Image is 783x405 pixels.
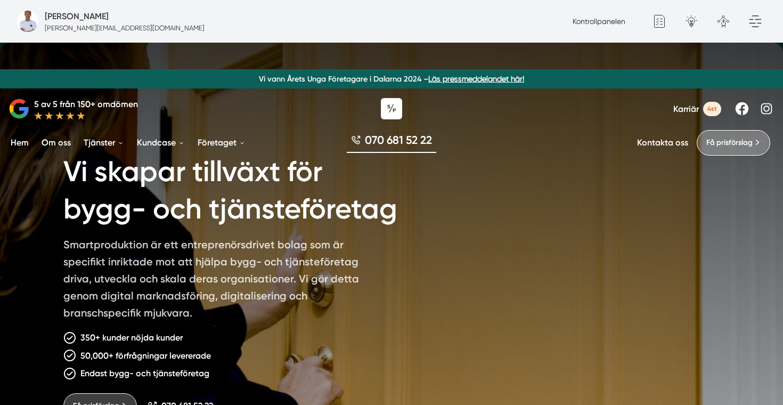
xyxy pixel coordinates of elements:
p: Smartproduktion är ett entreprenörsdrivet bolag som är specifikt inriktade mot att hjälpa bygg- o... [63,236,370,326]
a: Få prisförslag [697,130,770,156]
a: Kundcase [135,129,187,156]
h5: Administratör [45,10,109,23]
p: Endast bygg- och tjänsteföretag [80,367,209,380]
a: Hem [9,129,31,156]
p: Vi vann Årets Unga Företagare i Dalarna 2024 – [4,74,779,84]
span: Karriär [673,104,699,114]
a: Kontrollpanelen [573,17,625,26]
a: Kontakta oss [637,137,688,148]
a: Tjänster [81,129,126,156]
a: Om oss [39,129,73,156]
p: [PERSON_NAME][EMAIL_ADDRESS][DOMAIN_NAME] [45,23,205,33]
p: 50,000+ förfrågningar levererade [80,349,211,362]
span: 070 681 52 22 [365,132,432,148]
img: foretagsbild-pa-smartproduktion-en-webbyraer-i-dalarnas-lan.png [17,11,38,32]
span: Få prisförslag [706,137,753,149]
a: Läs pressmeddelandet här! [428,75,524,83]
h1: Vi skapar tillväxt för bygg- och tjänsteföretag [63,141,436,236]
p: 5 av 5 från 150+ omdömen [34,98,138,111]
a: Karriär 4st [673,102,721,116]
p: 350+ kunder nöjda kunder [80,331,183,344]
span: 4st [703,102,721,116]
a: Företaget [195,129,248,156]
a: 070 681 52 22 [347,132,436,153]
